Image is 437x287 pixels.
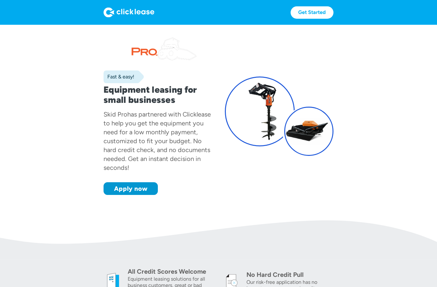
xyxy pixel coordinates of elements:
div: All Credit Scores Welcome [128,267,215,276]
div: has partnered with Clicklease to help you get the equipment you need for a low monthly payment, c... [104,110,211,171]
h1: Equipment leasing for small businesses [104,84,212,105]
div: Fast & easy! [104,74,134,80]
a: Get Started [291,6,333,19]
div: No Hard Credit Pull [246,270,333,279]
img: Logo [104,7,154,17]
div: Skid Pro [104,110,127,118]
a: Apply now [104,182,158,195]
